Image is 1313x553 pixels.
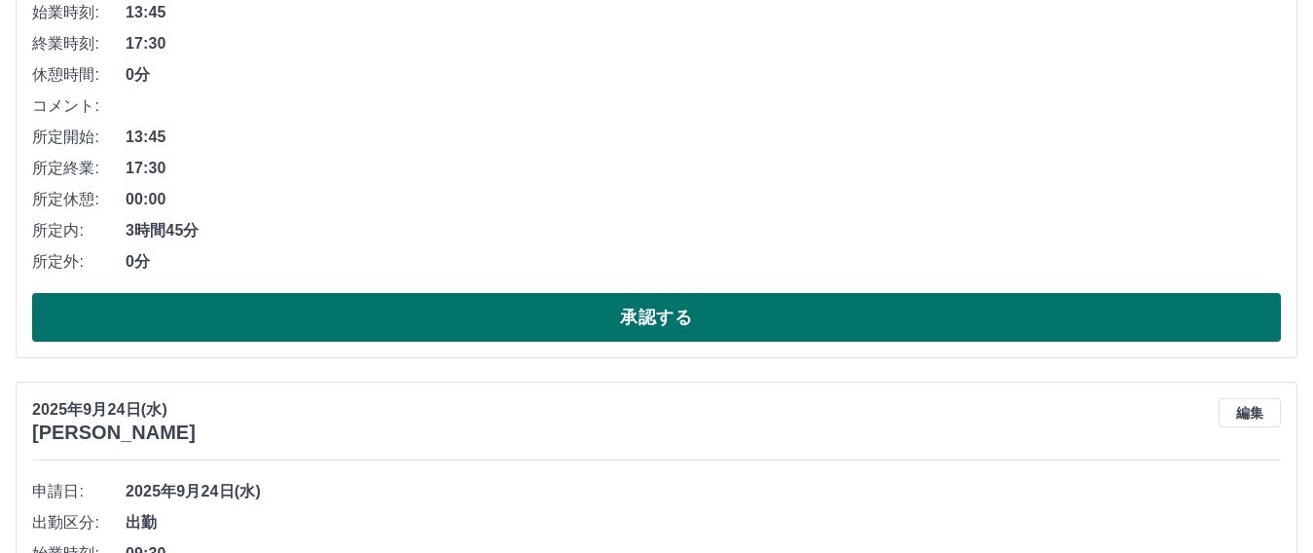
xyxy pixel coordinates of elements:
[32,422,196,444] h3: [PERSON_NAME]
[126,219,1281,242] span: 3時間45分
[32,157,126,180] span: 所定終業:
[32,188,126,211] span: 所定休憩:
[32,293,1281,342] button: 承認する
[32,511,126,535] span: 出勤区分:
[32,219,126,242] span: 所定内:
[126,480,1281,503] span: 2025年9月24日(水)
[126,250,1281,274] span: 0分
[126,1,1281,24] span: 13:45
[126,126,1281,149] span: 13:45
[32,94,126,118] span: コメント:
[126,188,1281,211] span: 00:00
[1219,398,1281,427] button: 編集
[32,32,126,55] span: 終業時刻:
[126,32,1281,55] span: 17:30
[126,63,1281,87] span: 0分
[32,126,126,149] span: 所定開始:
[32,480,126,503] span: 申請日:
[32,250,126,274] span: 所定外:
[126,157,1281,180] span: 17:30
[32,398,196,422] p: 2025年9月24日(水)
[126,511,1281,535] span: 出勤
[32,63,126,87] span: 休憩時間:
[32,1,126,24] span: 始業時刻:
